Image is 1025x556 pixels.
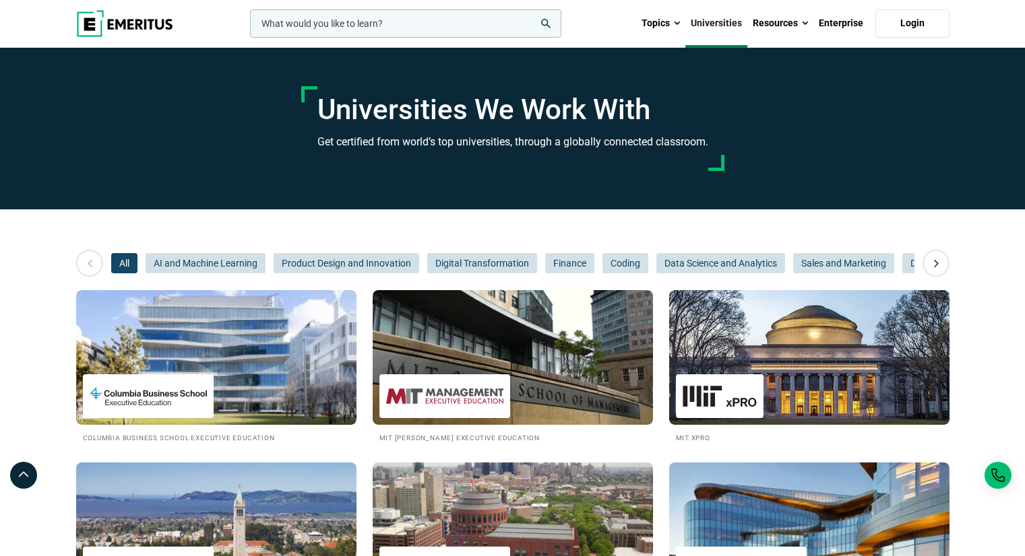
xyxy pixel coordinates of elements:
button: Finance [545,253,594,273]
button: Product Design and Innovation [274,253,419,273]
a: Universities We Work With MIT Sloan Executive Education MIT [PERSON_NAME] Executive Education [373,290,653,443]
button: Digital Transformation [427,253,537,273]
button: All [111,253,137,273]
h2: MIT xPRO [676,431,943,443]
button: Data Science and Analytics [656,253,785,273]
a: Universities We Work With MIT xPRO MIT xPRO [669,290,950,443]
a: Login [875,9,950,38]
button: Sales and Marketing [793,253,894,273]
h2: Columbia Business School Executive Education [83,431,350,443]
img: Universities We Work With [669,290,950,425]
img: Universities We Work With [373,290,653,425]
a: Universities We Work With Columbia Business School Executive Education Columbia Business School E... [76,290,356,443]
img: MIT Sloan Executive Education [386,381,503,411]
h1: Universities We Work With [317,93,708,127]
img: MIT xPRO [683,381,757,411]
button: Digital Marketing [902,253,989,273]
img: Columbia Business School Executive Education [90,381,207,411]
img: Universities We Work With [76,290,356,425]
h2: MIT [PERSON_NAME] Executive Education [379,431,646,443]
input: woocommerce-product-search-field-0 [250,9,561,38]
h3: Get certified from world’s top universities, through a globally connected classroom. [317,133,708,151]
button: AI and Machine Learning [146,253,266,273]
button: Coding [602,253,648,273]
